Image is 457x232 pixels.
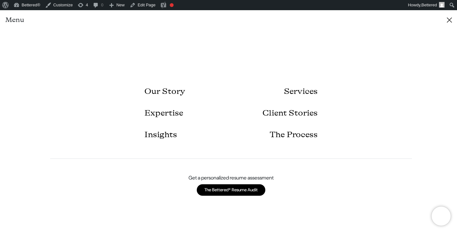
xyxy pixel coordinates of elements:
div: Focus keyphrase not set [170,3,174,7]
a: Services [284,81,318,102]
a: The Bettered® Resume Audit [197,184,265,196]
h5: Menu [5,15,24,25]
a: Expertise [144,102,183,124]
p: Get a personalized resume assessment [54,174,408,182]
span: Bettered [421,3,437,7]
a: Insights [144,124,177,146]
a: The Process [270,124,318,146]
a: Our Story [144,81,185,102]
iframe: Brevo live chat [432,207,451,226]
a: Client Stories [262,102,318,124]
button: Close [444,15,454,25]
